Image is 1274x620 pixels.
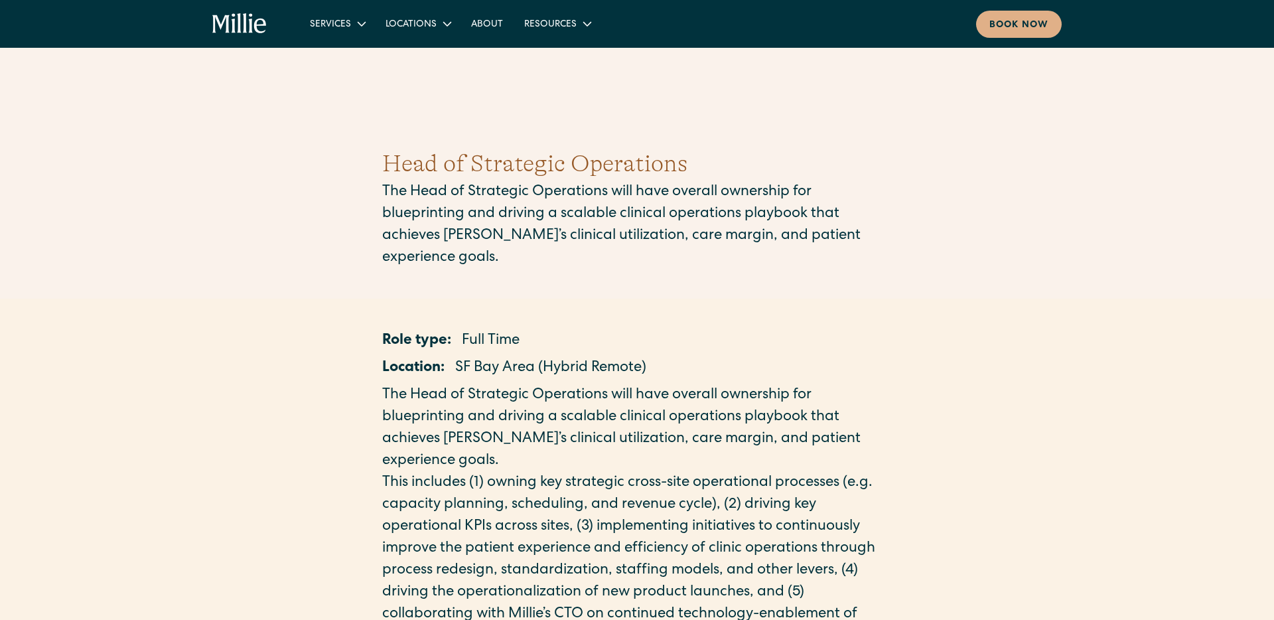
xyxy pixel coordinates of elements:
[382,331,451,352] p: Role type:
[310,18,351,32] div: Services
[455,358,646,380] p: SF Bay Area (Hybrid Remote)
[382,146,892,182] h1: Head of Strategic Operations
[989,19,1048,33] div: Book now
[514,13,601,35] div: Resources
[299,13,375,35] div: Services
[386,18,437,32] div: Locations
[375,13,460,35] div: Locations
[976,11,1062,38] a: Book now
[382,385,892,473] p: The Head of Strategic Operations will have overall ownership for blueprinting and driving a scala...
[212,13,267,35] a: home
[462,331,520,352] p: Full Time
[382,182,892,270] p: The Head of Strategic Operations will have overall ownership for blueprinting and driving a scala...
[524,18,577,32] div: Resources
[382,358,445,380] p: Location:
[460,13,514,35] a: About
